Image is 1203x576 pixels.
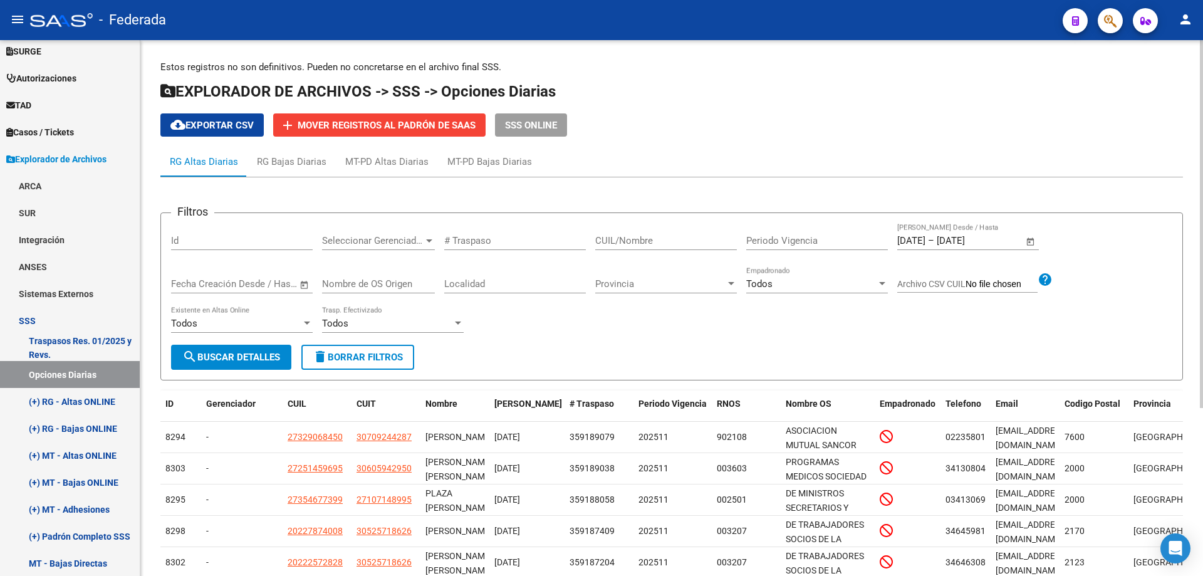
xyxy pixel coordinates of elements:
[1024,234,1038,249] button: Open calendar
[257,155,326,169] div: RG Bajas Diarias
[494,461,560,476] div: [DATE]
[928,235,934,246] span: –
[786,426,857,450] span: ASOCIACION MUTUAL SANCOR
[170,120,254,131] span: Exportar CSV
[160,83,556,100] span: EXPLORADOR DE ARCHIVOS -> SSS -> Opciones Diarias
[746,278,773,290] span: Todos
[991,390,1060,432] datatable-header-cell: Email
[170,117,185,132] mat-icon: cloud_download
[996,399,1018,409] span: Email
[357,557,412,567] span: 30525718626
[633,390,712,432] datatable-header-cell: Periodo Vigencia
[288,432,343,442] span: 27329068450
[322,235,424,246] span: Seleccionar Gerenciador
[313,349,328,364] mat-icon: delete
[786,457,867,524] span: PROGRAMAS MEDICOS SOCIEDAD ARGENTINA DE CONSULTORIA MUTUAL
[298,120,476,131] span: Mover registros al PADRÓN de SAAS
[182,352,280,363] span: Buscar Detalles
[570,432,615,442] span: 359189079
[357,463,412,473] span: 30605942950
[505,120,557,131] span: SSS ONLINE
[1065,463,1085,473] span: 2000
[1128,390,1197,432] datatable-header-cell: Provincia
[1065,399,1120,409] span: Codigo Postal
[996,488,1068,513] span: florpplaza@gmail.com
[160,60,1183,74] p: Estos registros no son definitivos. Pueden no concretarse en el archivo final SSS.
[160,113,264,137] button: Exportar CSV
[6,125,74,139] span: Casos / Tickets
[298,278,312,292] button: Open calendar
[494,524,560,538] div: [DATE]
[786,399,831,409] span: Nombre OS
[996,551,1068,575] span: mglfernandez69@live.com
[1065,526,1085,536] span: 2170
[170,155,238,169] div: RG Altas Diarias
[1065,432,1085,442] span: 7600
[357,432,412,442] span: 30709244287
[945,399,981,409] span: Telefono
[357,526,412,536] span: 30525718626
[6,98,31,112] span: TAD
[352,390,420,432] datatable-header-cell: CUIT
[288,463,343,473] span: 27251459695
[897,235,925,246] input: Fecha inicio
[565,390,633,432] datatable-header-cell: # Traspaso
[1065,557,1085,567] span: 2123
[494,493,560,507] div: [DATE]
[182,349,197,364] mat-icon: search
[940,390,991,432] datatable-header-cell: Telefono
[717,399,741,409] span: RNOS
[288,557,343,567] span: 20222572828
[717,557,747,567] span: 003207
[447,155,532,169] div: MT-PD Bajas Diarias
[206,495,209,505] span: -
[233,278,294,290] input: Fecha fin
[171,278,222,290] input: Fecha inicio
[288,526,343,536] span: 20227874008
[494,555,560,570] div: [DATE]
[897,279,966,289] span: Archivo CSV CUIL
[996,520,1068,544] span: bartolelli@hotmail.com
[489,390,565,432] datatable-header-cell: Fecha Traspaso
[171,318,197,329] span: Todos
[1065,495,1085,505] span: 2000
[638,463,669,473] span: 202511
[206,557,209,567] span: -
[945,557,996,567] span: 3464630828
[717,526,747,536] span: 003207
[638,399,707,409] span: Periodo Vigencia
[206,432,209,442] span: -
[345,155,429,169] div: MT-PD Altas Diarias
[570,399,614,409] span: # Traspaso
[165,526,185,536] span: 8298
[6,45,41,58] span: SURGE
[945,495,1001,505] span: 03413069353
[288,495,343,505] span: 27354677399
[1160,533,1190,563] div: Open Intercom Messenger
[786,488,858,527] span: DE MINISTROS SECRETARIOS Y SUBSECRETARIOS
[945,432,1001,442] span: 02235801328
[1038,272,1053,287] mat-icon: help
[875,390,940,432] datatable-header-cell: Empadronado
[322,318,348,329] span: Todos
[495,113,567,137] button: SSS ONLINE
[570,557,615,567] span: 359187204
[712,390,781,432] datatable-header-cell: RNOS
[313,352,403,363] span: Borrar Filtros
[1178,12,1193,27] mat-icon: person
[357,495,412,505] span: 27107148995
[880,399,935,409] span: Empadronado
[165,495,185,505] span: 8295
[206,463,209,473] span: -
[494,399,562,409] span: [PERSON_NAME]
[99,6,166,34] span: - Federada
[425,526,492,536] span: [PERSON_NAME]
[638,495,669,505] span: 202511
[425,488,492,513] span: PLAZA [PERSON_NAME]
[283,390,352,432] datatable-header-cell: CUIL
[165,399,174,409] span: ID
[425,457,492,481] span: [PERSON_NAME] [PERSON_NAME]
[570,463,615,473] span: 359189038
[494,430,560,444] div: [DATE]
[945,526,996,536] span: 3464598119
